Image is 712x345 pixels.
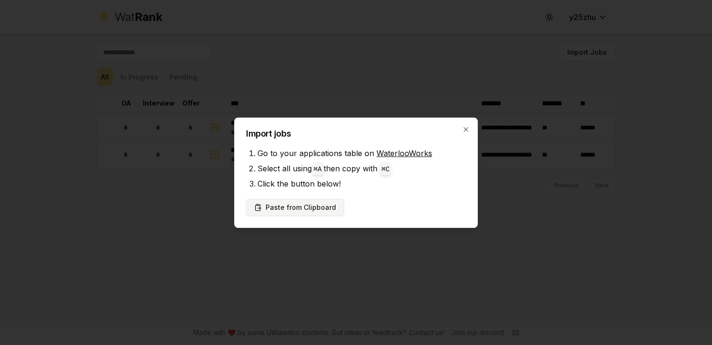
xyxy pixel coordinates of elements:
[257,146,466,161] li: Go to your applications table on
[382,166,390,173] code: ⌘ C
[257,176,466,191] li: Click the button below!
[246,129,466,138] h2: Import jobs
[246,199,344,216] button: Paste from Clipboard
[376,148,432,158] a: WaterlooWorks
[257,161,466,176] li: Select all using then copy with
[314,166,322,173] code: ⌘ A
